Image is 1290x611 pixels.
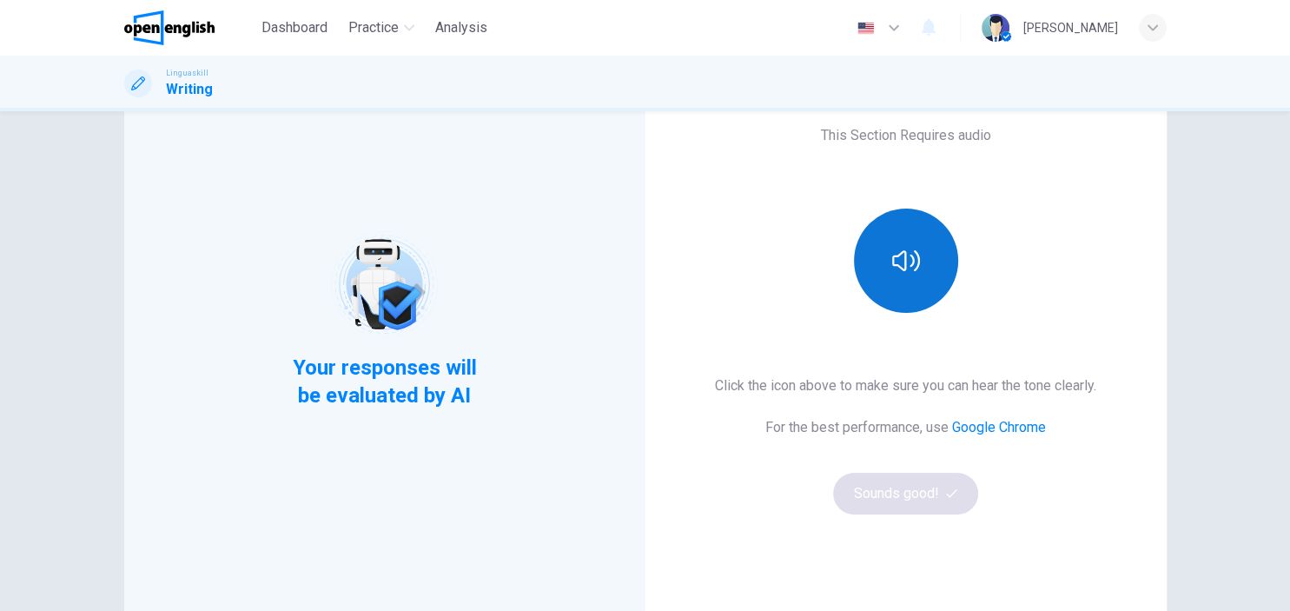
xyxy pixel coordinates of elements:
[715,375,1096,396] h6: Click the icon above to make sure you can hear the tone clearly.
[821,125,991,146] h6: This Section Requires audio
[255,12,334,43] button: Dashboard
[435,17,487,38] span: Analysis
[166,67,208,79] span: Linguaskill
[982,14,1009,42] img: Profile picture
[166,79,213,100] h1: Writing
[261,17,327,38] span: Dashboard
[124,10,255,45] a: OpenEnglish logo
[855,22,877,35] img: en
[341,12,421,43] button: Practice
[348,17,399,38] span: Practice
[1023,17,1118,38] div: [PERSON_NAME]
[124,10,215,45] img: OpenEnglish logo
[765,417,1046,438] h6: For the best performance, use
[428,12,494,43] button: Analysis
[279,354,490,409] span: Your responses will be evaluated by AI
[329,229,440,340] img: robot icon
[952,419,1046,435] a: Google Chrome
